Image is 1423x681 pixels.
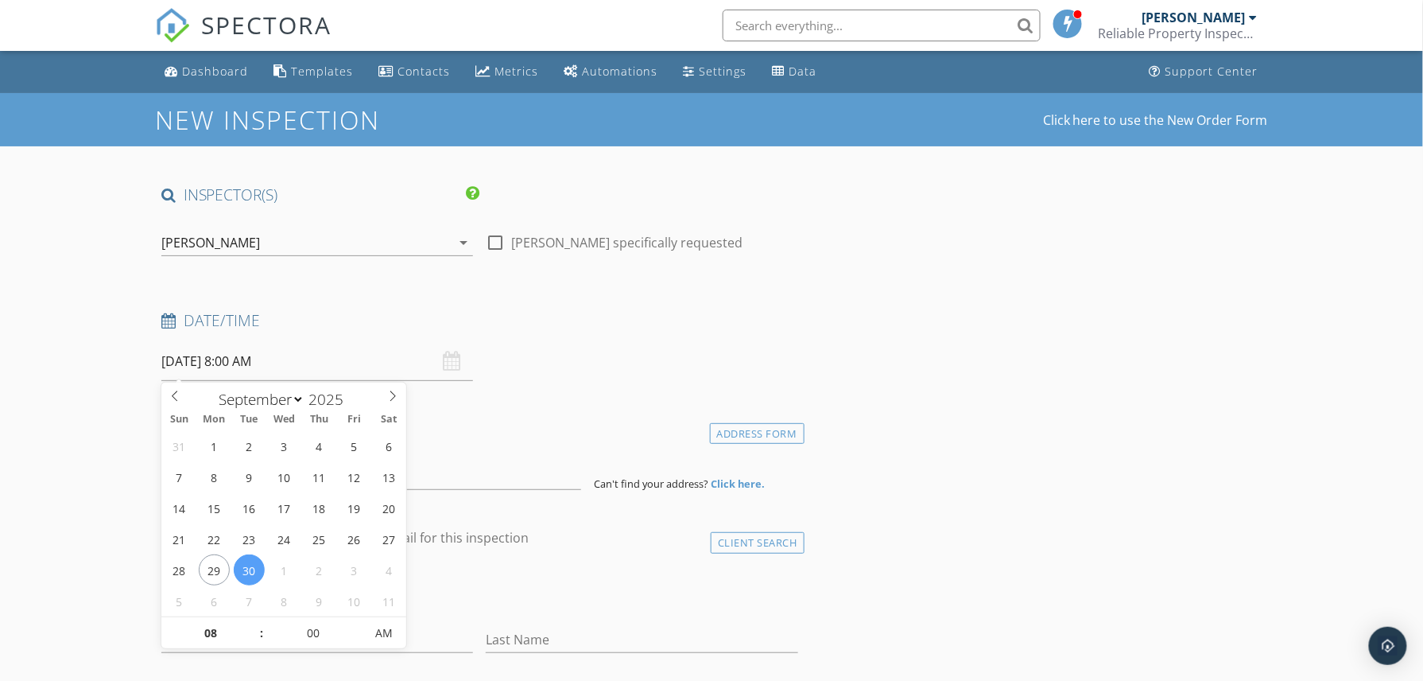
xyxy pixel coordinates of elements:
strong: Click here. [711,477,765,491]
a: Dashboard [158,57,254,87]
span: SPECTORA [201,8,332,41]
div: Open Intercom Messenger [1369,627,1407,665]
span: October 7, 2025 [234,586,265,617]
span: September 12, 2025 [339,461,370,492]
div: Address Form [710,423,805,445]
span: August 31, 2025 [164,430,195,461]
div: Settings [699,64,746,79]
div: Reliable Property Inspections of WNY, LLC [1099,25,1258,41]
a: Data [766,57,823,87]
span: October 9, 2025 [304,586,335,617]
img: The Best Home Inspection Software - Spectora [155,8,190,43]
span: September 13, 2025 [374,461,405,492]
span: October 10, 2025 [339,586,370,617]
span: Click to toggle [363,617,406,649]
span: Fri [336,414,371,425]
span: September 2, 2025 [234,430,265,461]
span: September 23, 2025 [234,523,265,555]
a: Metrics [469,57,545,87]
div: Support Center [1165,64,1258,79]
span: October 2, 2025 [304,555,335,586]
a: Settings [677,57,753,87]
span: September 11, 2025 [304,461,335,492]
span: September 16, 2025 [234,492,265,523]
a: Templates [267,57,359,87]
span: September 7, 2025 [164,461,195,492]
h4: INSPECTOR(S) [161,185,479,205]
span: October 4, 2025 [374,555,405,586]
span: October 5, 2025 [164,586,195,617]
span: September 27, 2025 [374,523,405,555]
span: October 8, 2025 [269,586,300,617]
span: Mon [196,414,231,425]
input: Year [304,389,357,410]
div: [PERSON_NAME] [161,235,260,250]
span: September 8, 2025 [199,461,230,492]
h4: Location [161,419,798,440]
input: Select date [161,342,473,381]
a: SPECTORA [155,21,332,55]
span: September 30, 2025 [234,555,265,586]
a: Contacts [372,57,456,87]
span: September 6, 2025 [374,430,405,461]
span: September 5, 2025 [339,430,370,461]
a: Click here to use the New Order Form [1043,114,1268,126]
span: September 25, 2025 [304,523,335,555]
a: Automations (Basic) [557,57,664,87]
span: September 9, 2025 [234,461,265,492]
span: September 20, 2025 [374,492,405,523]
span: September 29, 2025 [199,555,230,586]
div: [PERSON_NAME] [1142,10,1246,25]
span: October 6, 2025 [199,586,230,617]
span: September 10, 2025 [269,461,300,492]
div: Automations [582,64,657,79]
span: September 18, 2025 [304,492,335,523]
div: Data [789,64,816,79]
span: September 22, 2025 [199,523,230,555]
span: September 19, 2025 [339,492,370,523]
span: Wed [266,414,301,425]
label: [PERSON_NAME] specifically requested [511,235,743,251]
span: September 1, 2025 [199,430,230,461]
div: Dashboard [182,64,248,79]
input: Search everything... [723,10,1041,41]
span: : [259,617,264,649]
span: Sat [371,414,406,425]
span: September 4, 2025 [304,430,335,461]
span: September 3, 2025 [269,430,300,461]
span: October 11, 2025 [374,586,405,617]
div: Client Search [711,532,805,554]
span: Can't find your address? [594,477,708,491]
i: arrow_drop_down [454,233,473,252]
span: Tue [231,414,266,425]
span: September 14, 2025 [164,492,195,523]
h1: New Inspection [155,106,507,134]
span: September 17, 2025 [269,492,300,523]
div: Templates [291,64,353,79]
span: October 1, 2025 [269,555,300,586]
span: September 26, 2025 [339,523,370,555]
span: September 15, 2025 [199,492,230,523]
span: Thu [301,414,336,425]
div: Contacts [397,64,450,79]
div: Metrics [494,64,538,79]
h4: Date/Time [161,310,798,331]
span: September 24, 2025 [269,523,300,555]
span: Sun [161,414,196,425]
span: September 28, 2025 [164,555,195,586]
a: Support Center [1143,57,1265,87]
span: October 3, 2025 [339,555,370,586]
span: September 21, 2025 [164,523,195,555]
